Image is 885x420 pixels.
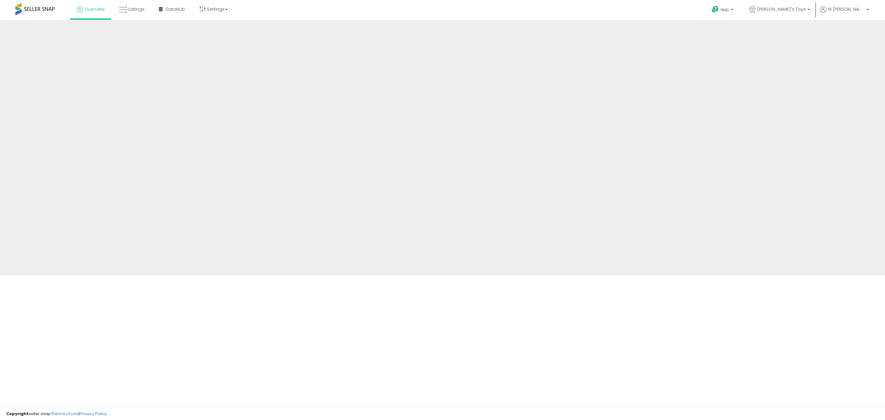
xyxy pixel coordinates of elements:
[721,7,729,12] span: Help
[707,1,739,20] a: Help
[820,6,869,20] a: Hi [PERSON_NAME]
[828,6,865,12] span: Hi [PERSON_NAME]
[166,6,185,12] span: DataHub
[85,6,104,12] span: Overview
[128,6,144,12] span: Listings
[711,6,719,13] i: Get Help
[757,6,806,12] span: [PERSON_NAME]'s Toys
